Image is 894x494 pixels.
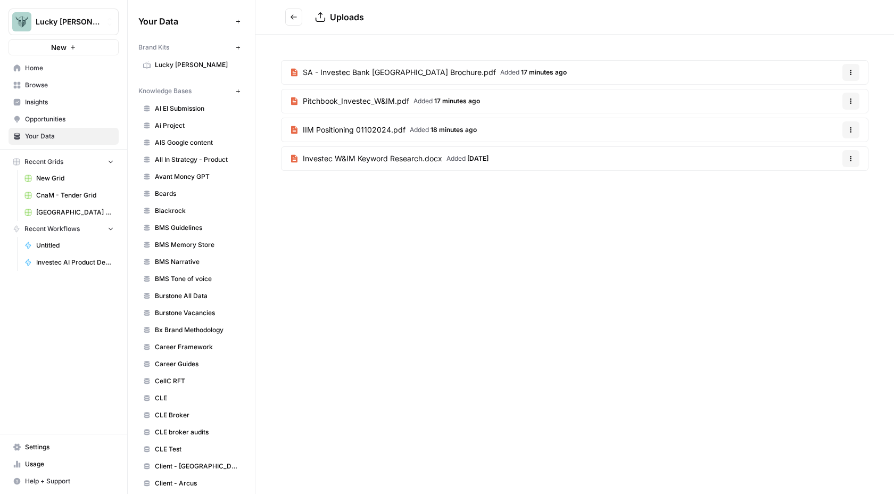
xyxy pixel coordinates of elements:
[25,476,114,486] span: Help + Support
[500,68,567,77] span: Added
[138,185,244,202] a: Beards
[138,100,244,117] a: AI EI Submission
[303,67,496,78] span: SA - Investec Bank [GEOGRAPHIC_DATA] Brochure.pdf
[155,479,239,488] span: Client - Arcus
[155,60,239,70] span: Lucky [PERSON_NAME]
[9,77,119,94] a: Browse
[138,304,244,322] a: Burstone Vacancies
[9,60,119,77] a: Home
[303,125,405,135] span: IIM Positioning 01102024.pdf
[138,236,244,253] a: BMS Memory Store
[138,390,244,407] a: CLE
[12,12,31,31] img: Lucky Beard Logo
[410,125,477,135] span: Added
[25,63,114,73] span: Home
[303,153,442,164] span: Investec W&IM Keyword Research.docx
[155,206,239,216] span: Blackrock
[138,441,244,458] a: CLE Test
[446,154,489,163] span: Added
[138,43,169,52] span: Brand Kits
[431,126,477,134] span: 18 minutes ago
[25,131,114,141] span: Your Data
[155,393,239,403] span: CLE
[155,291,239,301] span: Burstone All Data
[20,204,119,221] a: [GEOGRAPHIC_DATA] Tender - Stories
[20,237,119,254] a: Untitled
[155,240,239,250] span: BMS Memory Store
[138,373,244,390] a: CellC RFT
[155,308,239,318] span: Burstone Vacancies
[36,208,114,217] span: [GEOGRAPHIC_DATA] Tender - Stories
[138,322,244,339] a: Bx Brand Methodology
[9,439,119,456] a: Settings
[138,270,244,287] a: BMS Tone of voice
[25,97,114,107] span: Insights
[25,442,114,452] span: Settings
[9,9,119,35] button: Workspace: Lucky Beard
[138,475,244,492] a: Client - Arcus
[9,39,119,55] button: New
[467,154,489,162] span: [DATE]
[138,168,244,185] a: Avant Money GPT
[155,376,239,386] span: CellC RFT
[155,104,239,113] span: AI EI Submission
[24,157,63,167] span: Recent Grids
[36,241,114,250] span: Untitled
[282,61,575,84] a: SA - Investec Bank [GEOGRAPHIC_DATA] Brochure.pdfAdded 17 minutes ago
[155,138,239,147] span: AIS Google content
[9,221,119,237] button: Recent Workflows
[155,325,239,335] span: Bx Brand Methodology
[9,456,119,473] a: Usage
[138,458,244,475] a: Client - [GEOGRAPHIC_DATA]
[138,134,244,151] a: AIS Google content
[36,174,114,183] span: New Grid
[155,342,239,352] span: Career Framework
[303,96,409,106] span: Pitchbook_Investec_W&IM.pdf
[138,287,244,304] a: Burstone All Data
[521,68,567,76] span: 17 minutes ago
[155,410,239,420] span: CLE Broker
[20,254,119,271] a: Investec AI Product Design Agent
[9,128,119,145] a: Your Data
[155,155,239,164] span: All In Strategy - Product
[282,89,489,113] a: Pitchbook_Investec_W&IM.pdfAdded 17 minutes ago
[138,56,244,73] a: Lucky [PERSON_NAME]
[155,444,239,454] span: CLE Test
[25,459,114,469] span: Usage
[282,147,497,170] a: Investec W&IM Keyword Research.docxAdded [DATE]
[138,253,244,270] a: BMS Narrative
[25,80,114,90] span: Browse
[155,223,239,233] span: BMS Guidelines
[138,202,244,219] a: Blackrock
[138,424,244,441] a: CLE broker audits
[138,117,244,134] a: Ai Project
[330,12,364,22] span: Uploads
[51,42,67,53] span: New
[155,274,239,284] span: BMS Tone of voice
[36,191,114,200] span: CnaM - Tender Grid
[25,114,114,124] span: Opportunities
[155,257,239,267] span: BMS Narrative
[138,15,231,28] span: Your Data
[9,94,119,111] a: Insights
[138,219,244,236] a: BMS Guidelines
[36,17,100,27] span: Lucky [PERSON_NAME]
[24,224,80,234] span: Recent Workflows
[20,170,119,187] a: New Grid
[285,9,302,26] button: Go back
[138,339,244,356] a: Career Framework
[138,407,244,424] a: CLE Broker
[155,172,239,182] span: Avant Money GPT
[155,189,239,199] span: Beards
[155,427,239,437] span: CLE broker audits
[36,258,114,267] span: Investec AI Product Design Agent
[155,462,239,471] span: Client - [GEOGRAPHIC_DATA]
[138,151,244,168] a: All In Strategy - Product
[9,473,119,490] button: Help + Support
[434,97,480,105] span: 17 minutes ago
[155,359,239,369] span: Career Guides
[20,187,119,204] a: CnaM - Tender Grid
[9,111,119,128] a: Opportunities
[155,121,239,130] span: Ai Project
[282,118,485,142] a: IIM Positioning 01102024.pdfAdded 18 minutes ago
